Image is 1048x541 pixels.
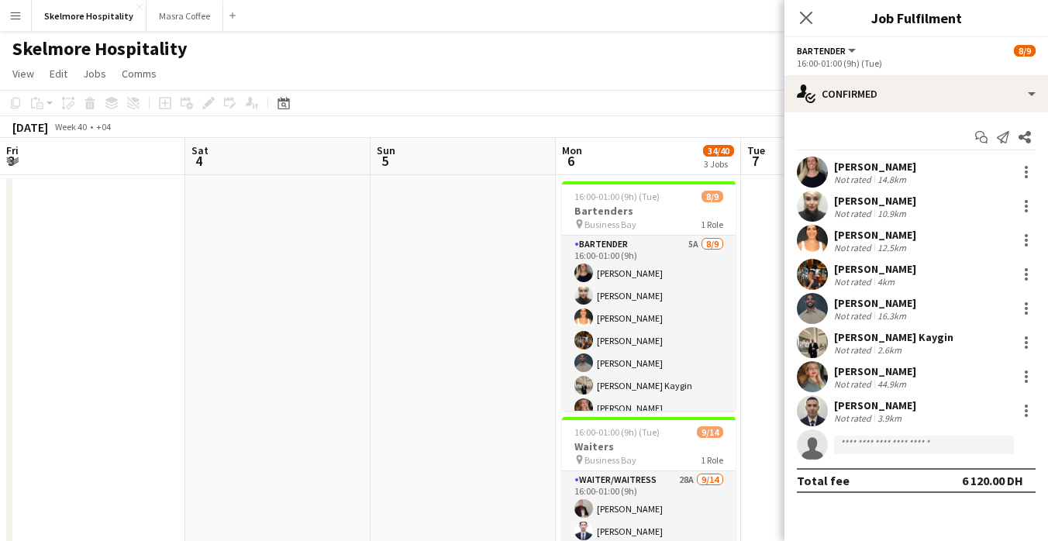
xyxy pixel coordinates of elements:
div: Not rated [834,242,874,253]
div: 16:00-01:00 (9h) (Tue) [797,57,1036,69]
button: Masra Coffee [147,1,223,31]
span: 3 [4,152,19,170]
span: Business Bay [584,454,636,466]
div: 44.9km [874,378,909,390]
span: Mon [562,143,582,157]
span: 1 Role [701,454,723,466]
div: [PERSON_NAME] [834,398,916,412]
span: 16:00-01:00 (9h) (Tue) [574,426,660,438]
app-card-role: Bartender5A8/916:00-01:00 (9h)[PERSON_NAME][PERSON_NAME][PERSON_NAME][PERSON_NAME][PERSON_NAME][P... [562,236,736,468]
div: [PERSON_NAME] [834,160,916,174]
div: 6 120.00 DH [962,473,1023,488]
div: Not rated [834,344,874,356]
div: [PERSON_NAME] [834,228,916,242]
span: 4 [189,152,209,170]
span: Edit [50,67,67,81]
div: Confirmed [784,75,1048,112]
div: Total fee [797,473,850,488]
span: 34/40 [703,145,734,157]
h1: Skelmore Hospitality [12,37,188,60]
span: 9/14 [697,426,723,438]
span: Fri [6,143,19,157]
a: Edit [43,64,74,84]
a: View [6,64,40,84]
h3: Waiters [562,439,736,453]
div: 3.9km [874,412,905,424]
button: Bartender [797,45,858,57]
div: [PERSON_NAME] [834,262,916,276]
span: 8/9 [1014,45,1036,57]
span: Bartender [797,45,846,57]
span: Week 40 [51,121,90,133]
span: 8/9 [702,191,723,202]
span: Sat [191,143,209,157]
app-job-card: 16:00-01:00 (9h) (Tue)8/9Bartenders Business Bay1 RoleBartender5A8/916:00-01:00 (9h)[PERSON_NAME]... [562,181,736,411]
div: Not rated [834,276,874,288]
div: 3 Jobs [704,158,733,170]
div: 12.5km [874,242,909,253]
a: Comms [115,64,163,84]
span: Comms [122,67,157,81]
h3: Job Fulfilment [784,8,1048,28]
div: [PERSON_NAME] [834,296,916,310]
div: [DATE] [12,119,48,135]
div: +04 [96,121,111,133]
span: Jobs [83,67,106,81]
div: 4km [874,276,898,288]
span: Tue [747,143,765,157]
span: 1 Role [701,219,723,230]
span: 6 [560,152,582,170]
div: 2.6km [874,344,905,356]
span: 16:00-01:00 (9h) (Tue) [574,191,660,202]
div: Not rated [834,412,874,424]
h3: Bartenders [562,204,736,218]
a: Jobs [77,64,112,84]
div: Not rated [834,378,874,390]
span: 5 [374,152,395,170]
div: Not rated [834,208,874,219]
div: 16.3km [874,310,909,322]
div: 10.9km [874,208,909,219]
button: Skelmore Hospitality [32,1,147,31]
div: [PERSON_NAME] [834,194,916,208]
div: 14.8km [874,174,909,185]
div: [PERSON_NAME] Kaygin [834,330,953,344]
div: [PERSON_NAME] [834,364,916,378]
div: Not rated [834,174,874,185]
span: Business Bay [584,219,636,230]
div: Not rated [834,310,874,322]
span: Sun [377,143,395,157]
span: View [12,67,34,81]
span: 7 [745,152,765,170]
